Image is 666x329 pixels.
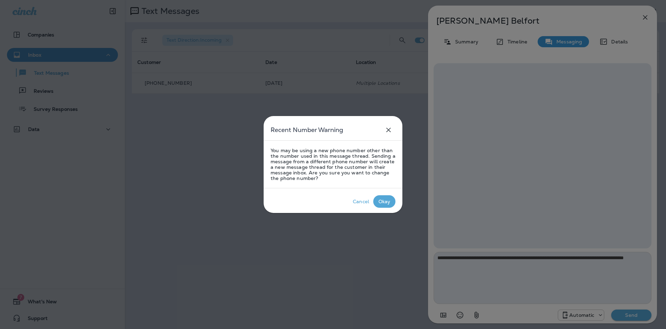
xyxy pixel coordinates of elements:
button: close [382,123,395,137]
h5: Recent Number Warning [271,124,343,135]
button: Cancel [349,195,373,208]
div: Cancel [353,199,369,204]
div: Okay [378,199,391,204]
p: You may be using a new phone number other than the number used in this message thread. Sending a ... [271,148,395,181]
button: Okay [373,195,395,208]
